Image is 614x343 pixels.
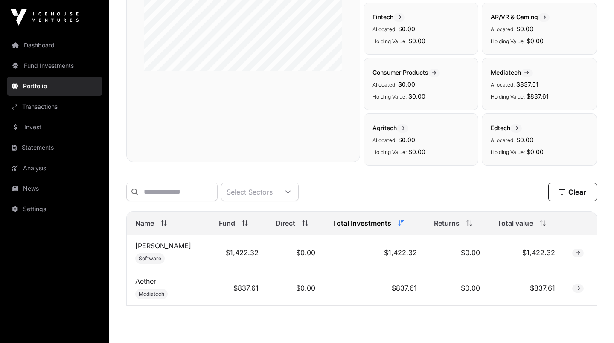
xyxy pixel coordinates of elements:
img: Icehouse Ventures Logo [10,9,79,26]
span: $0.00 [527,148,544,155]
span: Consumer Products [372,69,440,76]
a: Fund Investments [7,56,102,75]
span: Holding Value: [372,149,407,155]
span: Total value [497,218,533,228]
span: Agritech [372,124,408,131]
span: Edtech [491,124,522,131]
a: Portfolio [7,77,102,96]
td: $1,422.32 [324,235,425,270]
span: $0.00 [516,136,533,143]
span: Returns [434,218,460,228]
span: Holding Value: [491,38,525,44]
td: $0.00 [267,235,324,270]
td: $1,422.32 [489,235,564,270]
span: Name [135,218,154,228]
span: $0.00 [398,136,415,143]
span: Allocated: [372,26,396,32]
span: Mediatech [491,69,533,76]
td: $837.61 [324,270,425,306]
a: News [7,179,102,198]
iframe: Chat Widget [571,302,614,343]
td: $0.00 [425,270,489,306]
a: Dashboard [7,36,102,55]
span: Direct [276,218,295,228]
a: Analysis [7,159,102,177]
span: Allocated: [491,26,515,32]
span: Holding Value: [491,149,525,155]
div: Select Sectors [221,183,278,201]
span: Allocated: [491,81,515,88]
a: Invest [7,118,102,137]
td: $0.00 [425,235,489,270]
span: $837.61 [516,81,538,88]
span: Allocated: [372,137,396,143]
span: Fund [219,218,235,228]
td: $837.61 [489,270,564,306]
td: $837.61 [210,270,268,306]
span: $837.61 [527,93,549,100]
a: Statements [7,138,102,157]
a: Transactions [7,97,102,116]
td: $1,422.32 [210,235,268,270]
span: Allocated: [372,81,396,88]
span: Software [139,255,161,262]
span: Allocated: [491,137,515,143]
a: [PERSON_NAME] [135,241,191,250]
span: $0.00 [398,81,415,88]
a: Settings [7,200,102,218]
span: Mediatech [139,291,164,297]
span: $0.00 [516,25,533,32]
span: $0.00 [527,37,544,44]
span: $0.00 [408,93,425,100]
span: Fintech [372,13,405,20]
span: Holding Value: [372,38,407,44]
span: Holding Value: [491,93,525,100]
button: Clear [548,183,597,201]
span: Total Investments [332,218,391,228]
td: $0.00 [267,270,324,306]
span: $0.00 [408,37,425,44]
span: Holding Value: [372,93,407,100]
span: $0.00 [408,148,425,155]
span: AR/VR & Gaming [491,13,550,20]
span: $0.00 [398,25,415,32]
a: Aether [135,277,156,285]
